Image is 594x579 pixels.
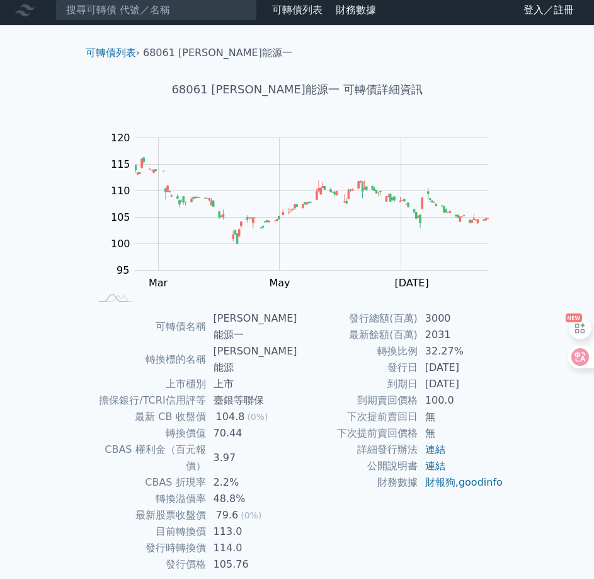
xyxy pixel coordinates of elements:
[149,277,168,289] tspan: Mar
[91,556,206,573] td: 發行價格
[91,540,206,556] td: 發行時轉換價
[531,518,594,579] div: 聊天小工具
[418,409,504,425] td: 無
[214,507,241,523] div: 79.6
[206,491,297,507] td: 48.8%
[297,474,418,491] td: 財務數據
[418,392,504,409] td: 100.0
[91,523,206,540] td: 目前轉換價
[91,442,206,474] td: CBAS 權利金（百元報價）
[206,523,297,540] td: 113.0
[297,376,418,392] td: 到期日
[91,507,206,523] td: 最新股票收盤價
[418,474,504,491] td: ,
[297,360,418,376] td: 發行日
[91,392,206,409] td: 擔保銀行/TCRI信用評等
[91,474,206,491] td: CBAS 折現率
[206,556,297,573] td: 105.76
[297,458,418,474] td: 公開說明書
[86,45,140,61] li: ›
[206,442,297,474] td: 3.97
[395,277,429,289] tspan: [DATE]
[111,238,130,250] tspan: 100
[91,343,206,376] td: 轉換標的名稱
[91,425,206,442] td: 轉換價值
[297,442,418,458] td: 詳細發行辦法
[105,132,508,289] g: Chart
[418,360,504,376] td: [DATE]
[297,343,418,360] td: 轉換比例
[418,425,504,442] td: 無
[206,310,297,343] td: [PERSON_NAME]能源一
[91,409,206,425] td: 最新 CB 收盤價
[418,310,504,327] td: 3000
[206,376,297,392] td: 上市
[425,476,455,488] a: 財報狗
[418,327,504,343] td: 2031
[206,392,297,409] td: 臺銀等聯保
[269,277,290,289] tspan: May
[206,540,297,556] td: 114.0
[247,412,268,422] span: (0%)
[111,185,130,197] tspan: 110
[117,264,129,276] tspan: 95
[297,425,418,442] td: 下次提前賣回價格
[76,81,519,98] h1: 68061 [PERSON_NAME]能源一 可轉債詳細資訊
[143,45,292,61] li: 68061 [PERSON_NAME]能源一
[297,392,418,409] td: 到期賣回價格
[111,132,130,144] tspan: 120
[111,158,130,170] tspan: 115
[241,510,261,520] span: (0%)
[297,409,418,425] td: 下次提前賣回日
[91,491,206,507] td: 轉換溢價率
[297,310,418,327] td: 發行總額(百萬)
[206,343,297,376] td: [PERSON_NAME]能源
[214,409,248,425] div: 104.8
[459,476,503,488] a: goodinfo
[297,327,418,343] td: 最新餘額(百萬)
[86,47,136,59] a: 可轉債列表
[418,343,504,360] td: 32.27%
[91,376,206,392] td: 上市櫃別
[91,310,206,343] td: 可轉債名稱
[336,4,376,16] a: 財務數據
[206,425,297,442] td: 70.44
[425,443,445,455] a: 連結
[531,518,594,579] iframe: Chat Widget
[425,460,445,472] a: 連結
[272,4,323,16] a: 可轉債列表
[111,211,130,223] tspan: 105
[206,474,297,491] td: 2.2%
[418,376,504,392] td: [DATE]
